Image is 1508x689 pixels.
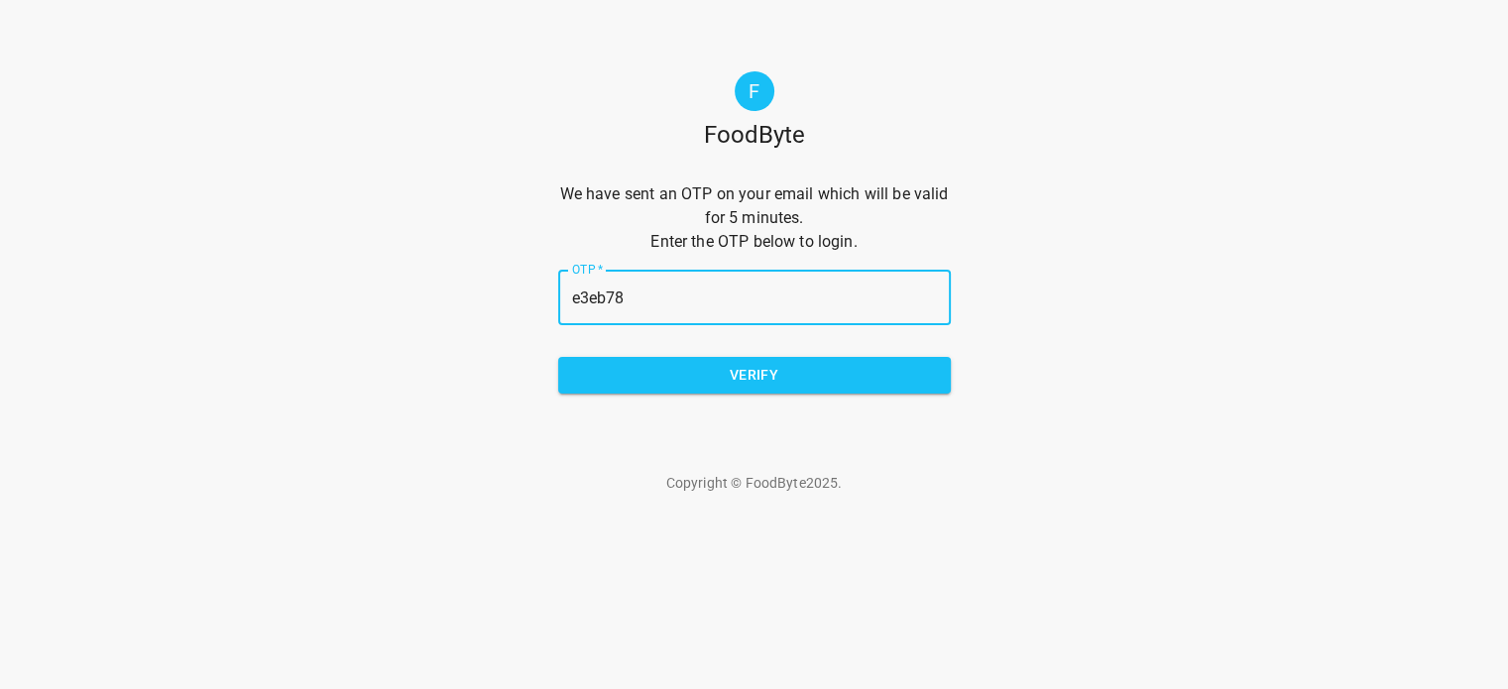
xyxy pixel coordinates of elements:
[704,119,805,151] h1: FoodByte
[574,363,935,388] span: Verify
[735,71,774,111] div: F
[558,357,951,394] button: Verify
[558,473,951,493] p: Copyright © FoodByte 2025 .
[558,182,951,254] p: We have sent an OTP on your email which will be valid for 5 minutes. Enter the OTP below to login.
